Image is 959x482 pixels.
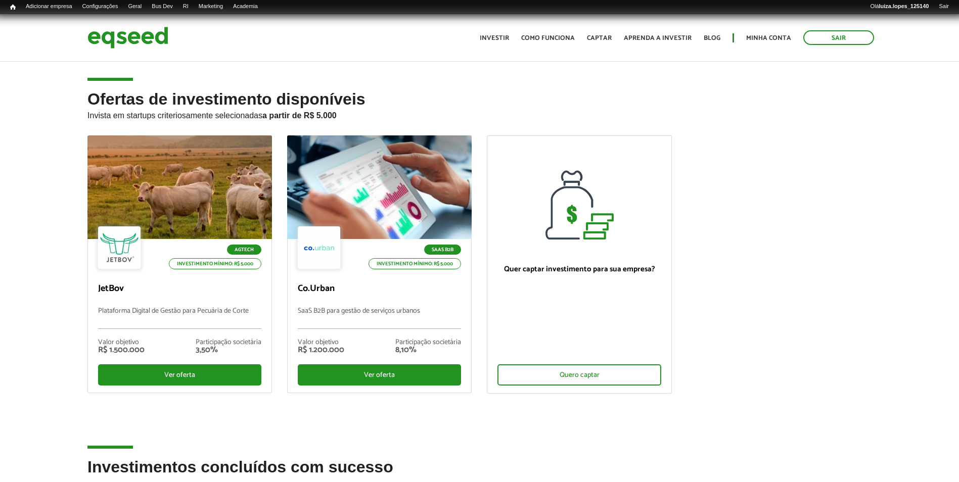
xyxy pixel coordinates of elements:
div: Valor objetivo [98,339,145,346]
strong: a partir de R$ 5.000 [262,111,337,120]
div: Quero captar [497,364,661,385]
p: SaaS B2B para gestão de serviços urbanos [298,307,461,329]
a: Adicionar empresa [21,3,77,11]
a: Minha conta [746,35,791,41]
p: Co.Urban [298,283,461,295]
p: SaaS B2B [424,245,461,255]
a: Captar [587,35,612,41]
div: R$ 1.200.000 [298,346,344,354]
a: RI [178,3,194,11]
div: Participação societária [395,339,461,346]
span: Início [10,4,16,11]
p: Investimento mínimo: R$ 5.000 [169,258,261,269]
div: Ver oferta [298,364,461,385]
p: Investimento mínimo: R$ 5.000 [369,258,461,269]
p: JetBov [98,283,261,295]
div: Participação societária [196,339,261,346]
div: 3,50% [196,346,261,354]
a: Configurações [77,3,123,11]
div: Valor objetivo [298,339,344,346]
a: Como funciona [521,35,575,41]
a: Início [5,3,21,12]
a: Investir [480,35,509,41]
p: Agtech [227,245,261,255]
a: Sair [803,30,874,45]
a: Aprenda a investir [624,35,692,41]
a: Academia [228,3,263,11]
p: Invista em startups criteriosamente selecionadas [87,108,872,120]
a: Blog [704,35,720,41]
img: EqSeed [87,24,168,51]
div: Ver oferta [98,364,261,385]
a: SaaS B2B Investimento mínimo: R$ 5.000 Co.Urban SaaS B2B para gestão de serviços urbanos Valor ob... [287,135,472,393]
a: Agtech Investimento mínimo: R$ 5.000 JetBov Plataforma Digital de Gestão para Pecuária de Corte V... [87,135,272,393]
a: Bus Dev [147,3,178,11]
p: Plataforma Digital de Gestão para Pecuária de Corte [98,307,261,329]
a: Quer captar investimento para sua empresa? Quero captar [487,135,671,394]
h2: Ofertas de investimento disponíveis [87,90,872,135]
a: Sair [934,3,954,11]
a: Marketing [194,3,228,11]
div: R$ 1.500.000 [98,346,145,354]
a: Geral [123,3,147,11]
strong: luiza.lopes_125140 [879,3,929,9]
a: Oláluiza.lopes_125140 [865,3,934,11]
div: 8,10% [395,346,461,354]
p: Quer captar investimento para sua empresa? [497,265,661,274]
